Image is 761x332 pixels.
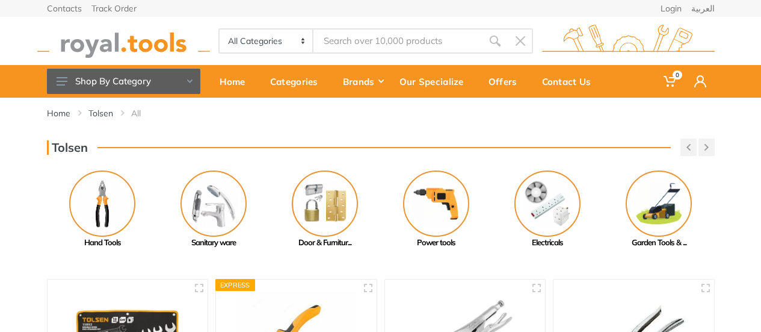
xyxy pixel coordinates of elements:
[47,4,82,13] a: Contacts
[492,237,603,249] div: Electricals
[88,107,113,119] a: Tolsen
[211,69,262,94] div: Home
[180,171,247,237] img: Royal - Sanitary ware
[215,279,255,291] div: Express
[480,65,534,98] a: Offers
[673,70,682,80] span: 0
[158,171,270,249] a: Sanitary ware
[480,69,534,94] div: Offers
[292,171,358,237] img: Royal - Door & Furniture Hardware
[69,171,135,237] img: Royal - Hand Tools
[91,4,137,13] a: Track Order
[47,140,88,155] h3: Tolsen
[47,69,200,94] button: Shop By Category
[391,69,480,94] div: Our Specialize
[47,171,158,249] a: Hand Tools
[626,171,692,237] img: Royal - Garden Tools & Accessories
[262,69,334,94] div: Categories
[211,65,262,98] a: Home
[131,107,159,119] li: All
[262,65,334,98] a: Categories
[391,65,480,98] a: Our Specialize
[534,69,608,94] div: Contact Us
[220,30,314,52] select: Category
[603,171,715,249] a: Garden Tools & ...
[270,171,381,249] a: Door & Furnitur...
[47,237,158,249] div: Hand Tools
[381,171,492,249] a: Power tools
[691,4,715,13] a: العربية
[158,237,270,249] div: Sanitary ware
[334,69,391,94] div: Brands
[542,25,715,58] img: royal.tools Logo
[514,171,581,237] img: Royal - Electricals
[661,4,682,13] a: Login
[381,237,492,249] div: Power tools
[270,237,381,249] div: Door & Furnitur...
[37,25,210,58] img: royal.tools Logo
[47,107,715,119] nav: breadcrumb
[534,65,608,98] a: Contact Us
[313,28,482,54] input: Site search
[47,107,70,119] a: Home
[603,237,715,249] div: Garden Tools & ...
[655,65,686,98] a: 0
[492,171,603,249] a: Electricals
[403,171,469,237] img: Royal - Power tools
